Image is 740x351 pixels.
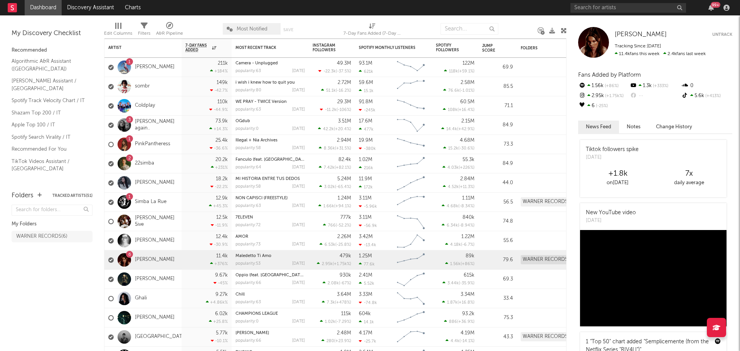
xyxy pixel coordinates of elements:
div: 1.22M [461,234,474,239]
div: 84.9 [482,121,513,130]
div: 479k [340,254,351,259]
span: -8.34 % [459,204,473,208]
div: 1.02M [359,157,372,162]
div: 93.1M [359,61,372,66]
svg: Chart title [394,96,428,116]
div: ( ) [443,88,474,93]
div: Most Recent Track [235,45,293,50]
span: -6.7 % [462,243,473,247]
a: sombr [135,83,150,90]
div: ( ) [442,165,474,170]
button: Change History [648,121,700,133]
div: Maledetto Ti Amo [235,254,305,258]
span: 51.1k [326,89,336,93]
span: +94.1 % [335,204,350,208]
a: [PERSON_NAME] [615,31,667,39]
div: Fanculo (feat. Marracash) [235,158,305,162]
a: [PERSON_NAME] [135,180,175,186]
span: +86 % [462,262,473,266]
a: [PERSON_NAME] [135,64,175,71]
span: -11.2k [325,108,336,112]
span: 766 [328,223,336,228]
div: i wish i knew how to quit you [235,81,305,85]
div: 44.0 [482,178,513,188]
div: 69.9 [482,63,513,72]
svg: Chart title [394,154,428,173]
a: Algorithmic A&R Assistant ([GEOGRAPHIC_DATA]) [12,57,85,73]
input: Search for folders... [12,205,92,216]
div: 82.4k [338,157,351,162]
div: ( ) [444,69,474,74]
span: +86 % [604,84,619,88]
div: Jump Score [482,44,501,53]
div: Spotify Followers [436,43,463,52]
span: +1.75k % [604,94,624,98]
div: 2.58M [461,80,474,85]
span: 2.95k [322,262,333,266]
div: 12.9k [216,196,228,201]
div: 777k [340,215,351,220]
div: 3.11M [359,196,372,201]
div: daily average [653,178,725,188]
div: 56.5 [482,198,513,207]
div: Tiktok followers spike [586,146,639,154]
div: 19.9M [359,138,373,143]
div: ( ) [319,184,351,189]
div: 89k [466,254,474,259]
div: Oppio (feat. Simba La Rue) [235,273,305,277]
div: -13.4k [359,242,376,247]
div: -44.9 % [209,107,228,112]
div: 77.6k [359,262,375,267]
div: Edit Columns [104,29,132,38]
div: [DATE] [292,185,305,189]
div: -11.9 % [211,223,228,228]
div: 122M [462,61,474,66]
span: +20.4 % [335,127,350,131]
div: +14.3 % [209,126,228,131]
div: ( ) [443,184,474,189]
div: 1.24M [338,196,351,201]
a: Simba La Rue [135,199,166,205]
span: 7.42k [324,166,335,170]
span: +413 % [704,94,721,98]
div: ( ) [320,242,351,247]
a: Recommended For You [12,145,85,153]
a: 7ELEVEN [235,215,253,220]
a: Fanculo (feat. [GEOGRAPHIC_DATA]) [235,158,309,162]
div: ( ) [445,242,474,247]
div: 0 [681,81,732,91]
div: [DATE] [292,165,305,170]
div: ( ) [443,107,474,112]
div: -45 % [214,280,228,286]
a: [PERSON_NAME] [135,237,175,244]
svg: Chart title [394,270,428,289]
div: 930k [340,273,351,278]
a: Ghali [135,295,147,302]
a: Camera - Unplugged [235,61,278,65]
div: ( ) [443,146,474,151]
div: New YouTube video [586,209,636,217]
div: ( ) [318,126,351,131]
div: 7ELEVEN [235,215,305,220]
div: 3.51M [338,119,351,124]
div: 1.11M [462,196,474,201]
div: popularity: 53 [235,262,261,266]
div: 477k [359,127,373,132]
a: TikTok Sounds Assistant / [GEOGRAPHIC_DATA] [12,177,85,193]
div: Camera - Unplugged [235,61,305,65]
div: [DATE] [586,217,636,225]
span: Fans Added by Platform [578,72,641,78]
span: +16.4 % [459,108,473,112]
div: 20.2k [215,157,228,162]
button: News Feed [578,121,619,133]
div: [DATE] [586,154,639,161]
span: -65.4 % [336,185,350,189]
a: TikTok Videos Assistant / [GEOGRAPHIC_DATA] [12,157,85,173]
a: [PERSON_NAME] again.. [135,119,178,132]
a: i wish i knew how to quit you [235,81,295,85]
div: popularity: 73 [235,242,261,247]
div: popularity: 63 [235,107,261,112]
div: ( ) [442,280,474,286]
div: ( ) [323,280,351,286]
div: 74.8 [482,217,513,226]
